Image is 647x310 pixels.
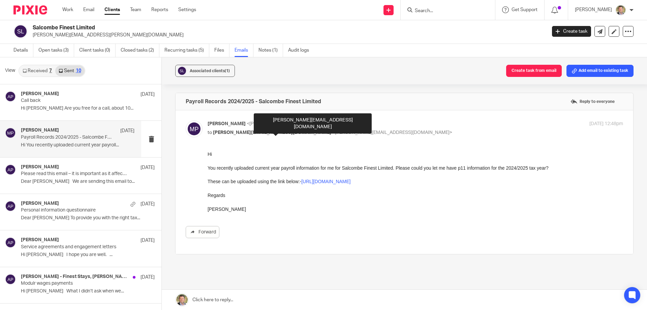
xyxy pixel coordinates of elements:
[94,28,143,33] a: [URL][DOMAIN_NAME]
[121,44,159,57] a: Closed tasks (2)
[141,237,155,244] p: [DATE]
[21,201,59,206] h4: [PERSON_NAME]
[62,6,73,13] a: Work
[208,130,212,135] span: to
[104,6,120,13] a: Clients
[141,274,155,281] p: [DATE]
[83,6,94,13] a: Email
[19,65,55,76] a: Received7
[21,207,128,213] p: Personal information questionnaire
[225,69,230,73] span: (1)
[33,24,440,31] h2: Salcombe Finest Limited
[21,215,155,221] p: Dear [PERSON_NAME] To provide you with the right tax...
[5,237,16,248] img: svg%3E
[151,6,168,13] a: Reports
[21,288,155,294] p: Hi [PERSON_NAME] What I didn’t ask when we...
[21,98,128,104] p: Call back
[21,171,128,177] p: Please read this email – it is important as it affects you and your company
[21,135,112,140] p: Payroll Records 2024/2025 - Salcombe Finest Limited
[21,237,59,243] h4: [PERSON_NAME]
[190,69,230,73] span: Associated clients
[575,6,612,13] p: [PERSON_NAME]
[21,252,155,258] p: Hi [PERSON_NAME] I hope you are well. ...
[33,32,542,38] p: [PERSON_NAME][EMAIL_ADDRESS][PERSON_NAME][DOMAIN_NAME]
[566,65,634,77] button: Add email to existing task
[254,113,372,134] div: [PERSON_NAME][EMAIL_ADDRESS][DOMAIN_NAME]
[49,68,52,73] div: 7
[141,91,155,98] p: [DATE]
[5,164,16,175] img: svg%3E
[5,201,16,212] img: svg%3E
[130,6,141,13] a: Team
[38,44,74,57] a: Open tasks (3)
[208,121,246,126] span: [PERSON_NAME]
[21,128,59,133] h4: [PERSON_NAME]
[235,44,253,57] a: Emails
[21,91,59,97] h4: [PERSON_NAME]
[5,91,16,102] img: svg%3E
[615,5,626,16] img: High%20Res%20Andrew%20Price%20Accountants_Poppy%20Jakes%20photography-1118.jpg
[13,44,33,57] a: Details
[21,281,128,286] p: Modulr wages payments
[21,106,155,111] p: Hi [PERSON_NAME] Are you free for a call, about 10...
[258,44,283,57] a: Notes (1)
[214,44,229,57] a: Files
[288,44,314,57] a: Audit logs
[164,44,209,57] a: Recurring tasks (5)
[21,179,155,185] p: Dear [PERSON_NAME] We are sending this email to...
[414,8,475,14] input: Search
[589,120,623,128] p: [DATE] 12:48pm
[141,164,155,171] p: [DATE]
[186,98,321,105] h4: Payroll Records 2024/2025 - Salcombe Finest Limited
[178,6,196,13] a: Settings
[5,128,16,138] img: svg%3E
[186,120,203,137] img: svg%3E
[141,201,155,207] p: [DATE]
[21,274,129,280] h4: [PERSON_NAME] - Finest Stays, [PERSON_NAME]
[247,121,367,126] span: <[PERSON_NAME][EMAIL_ADDRESS][DOMAIN_NAME]>
[177,66,187,76] img: svg%3E
[186,226,219,238] a: Forward
[76,68,81,73] div: 10
[21,164,59,170] h4: [PERSON_NAME]
[21,244,128,250] p: Service agreements and engagement letters
[213,130,331,135] span: [PERSON_NAME][EMAIL_ADDRESS][DOMAIN_NAME]
[569,96,616,107] label: Reply to everyone
[21,142,134,148] p: Hi You recently uploaded current year payroll...
[506,65,562,77] button: Create task from email
[5,67,15,74] span: View
[5,274,16,285] img: svg%3E
[552,26,591,37] a: Create task
[13,24,28,38] img: svg%3E
[13,5,47,15] img: Pixie
[512,7,537,12] span: Get Support
[79,44,116,57] a: Client tasks (0)
[332,130,452,135] span: <[PERSON_NAME][EMAIL_ADDRESS][DOMAIN_NAME]>
[175,65,235,77] button: Associated clients(1)
[55,65,84,76] a: Sent10
[120,128,134,134] p: [DATE]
